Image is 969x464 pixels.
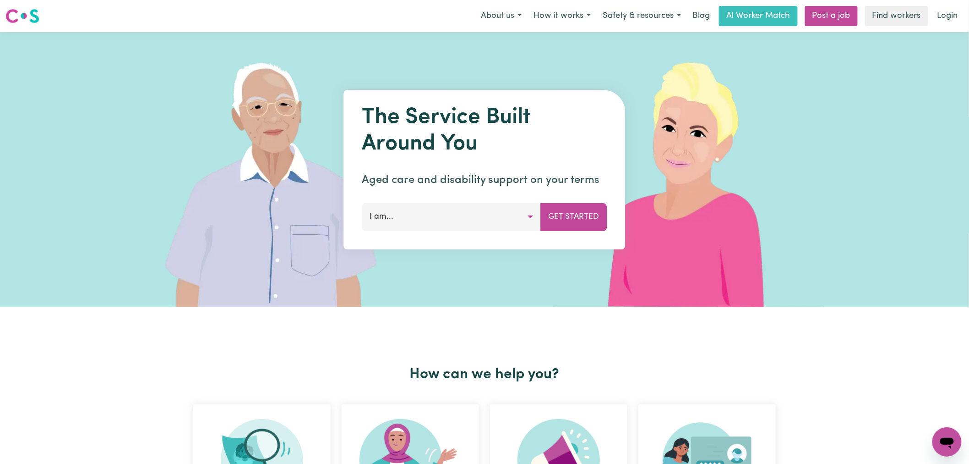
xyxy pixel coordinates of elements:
h1: The Service Built Around You [362,105,607,157]
a: Find workers [865,6,928,26]
img: Careseekers logo [5,8,39,24]
button: About us [475,6,528,26]
button: How it works [528,6,597,26]
p: Aged care and disability support on your terms [362,172,607,188]
button: Get Started [541,203,607,231]
a: Post a job [805,6,858,26]
button: Safety & resources [597,6,687,26]
a: Login [932,6,964,26]
a: Blog [687,6,715,26]
iframe: Button to launch messaging window [932,427,962,457]
button: I am... [362,203,541,231]
h2: How can we help you? [188,366,781,383]
a: AI Worker Match [719,6,798,26]
a: Careseekers logo [5,6,39,27]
